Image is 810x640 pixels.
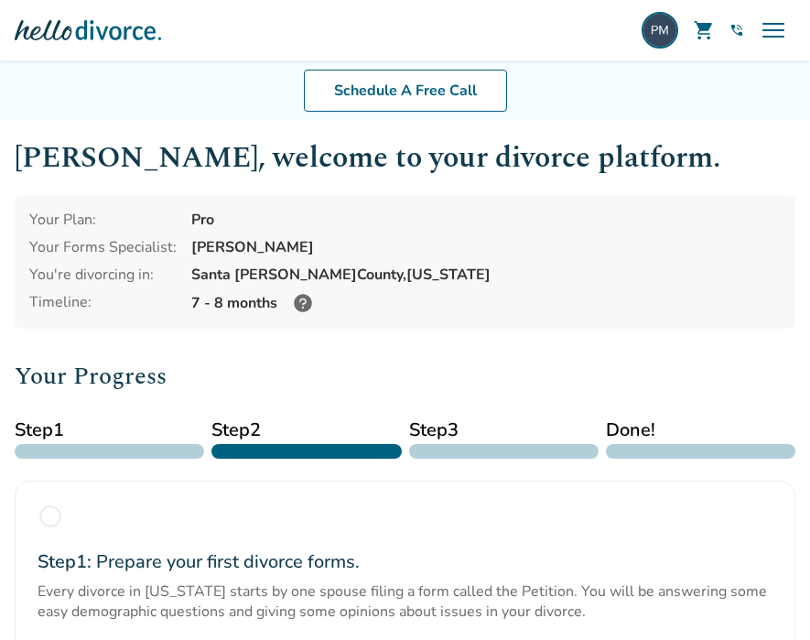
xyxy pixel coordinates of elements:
[191,237,781,257] div: [PERSON_NAME]
[304,70,507,112] a: Schedule A Free Call
[15,358,795,395] h2: Your Progress
[191,210,781,230] div: Pro
[38,581,772,622] p: Every divorce in [US_STATE] starts by one spouse filing a form called the Petition. You will be a...
[718,552,810,640] iframe: Chat Widget
[606,417,795,444] span: Done!
[642,12,678,49] img: peter.mullen@outlook.com
[15,417,204,444] span: Step 1
[38,549,92,574] strong: Step 1 :
[29,237,177,257] div: Your Forms Specialist:
[729,23,744,38] a: phone_in_talk
[191,292,781,314] div: 7 - 8 months
[29,265,177,285] div: You're divorcing in:
[29,210,177,230] div: Your Plan:
[191,265,781,285] div: Santa [PERSON_NAME] County, [US_STATE]
[211,417,401,444] span: Step 2
[38,504,63,529] span: radio_button_unchecked
[29,292,177,314] div: Timeline:
[409,417,599,444] span: Step 3
[693,19,715,41] span: shopping_cart
[759,16,788,45] span: menu
[15,136,795,180] h1: [PERSON_NAME] , welcome to your divorce platform.
[38,549,772,574] h2: Prepare your first divorce forms.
